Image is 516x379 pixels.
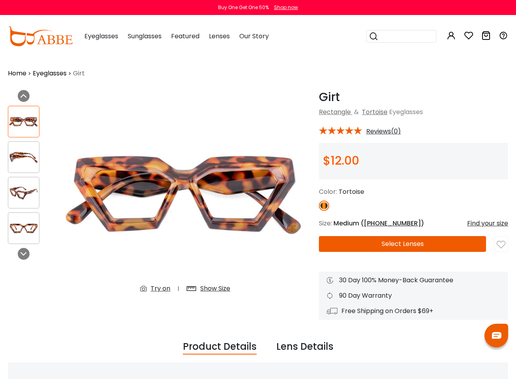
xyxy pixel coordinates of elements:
a: Tortoise [362,107,387,116]
span: Color: [319,187,337,196]
a: Rectangle [319,107,351,116]
span: $12.00 [323,152,359,169]
div: 30 Day 100% Money-Back Guarantee [327,276,500,285]
img: Girt Tortoise Plastic Eyeglasses , UniversalBridgeFit Frames from ABBE Glasses [60,90,311,300]
span: Medium ( ) [333,219,424,228]
img: chat [492,332,501,339]
span: Size: [319,219,332,228]
div: Try on [151,284,170,293]
span: Our Story [239,32,269,41]
a: Shop now [270,4,298,11]
img: Girt Tortoise Plastic Eyeglasses , UniversalBridgeFit Frames from ABBE Glasses [8,114,39,129]
div: Lens Details [276,340,333,355]
img: abbeglasses.com [8,26,73,46]
div: Free Shipping on Orders $69+ [327,306,500,316]
h1: Girt [319,90,508,104]
span: & [352,107,360,116]
span: [PHONE_NUMBER] [364,219,421,228]
span: Reviews(0) [366,128,401,135]
img: Girt Tortoise Plastic Eyeglasses , UniversalBridgeFit Frames from ABBE Glasses [8,185,39,201]
div: 90 Day Warranty [327,291,500,300]
span: Lenses [209,32,230,41]
span: Girt [73,69,85,78]
div: Product Details [183,340,257,355]
div: Find your size [467,219,508,228]
img: like [497,240,505,249]
div: Show Size [200,284,230,293]
img: Girt Tortoise Plastic Eyeglasses , UniversalBridgeFit Frames from ABBE Glasses [8,150,39,165]
div: Buy One Get One 50% [218,4,269,11]
a: Home [8,69,26,78]
span: Featured [171,32,199,41]
img: Girt Tortoise Plastic Eyeglasses , UniversalBridgeFit Frames from ABBE Glasses [8,221,39,236]
button: Select Lenses [319,236,486,252]
span: Eyeglasses [389,107,423,116]
span: Tortoise [339,187,364,196]
a: Eyeglasses [33,69,67,78]
div: Shop now [274,4,298,11]
span: Eyeglasses [84,32,118,41]
span: Sunglasses [128,32,162,41]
